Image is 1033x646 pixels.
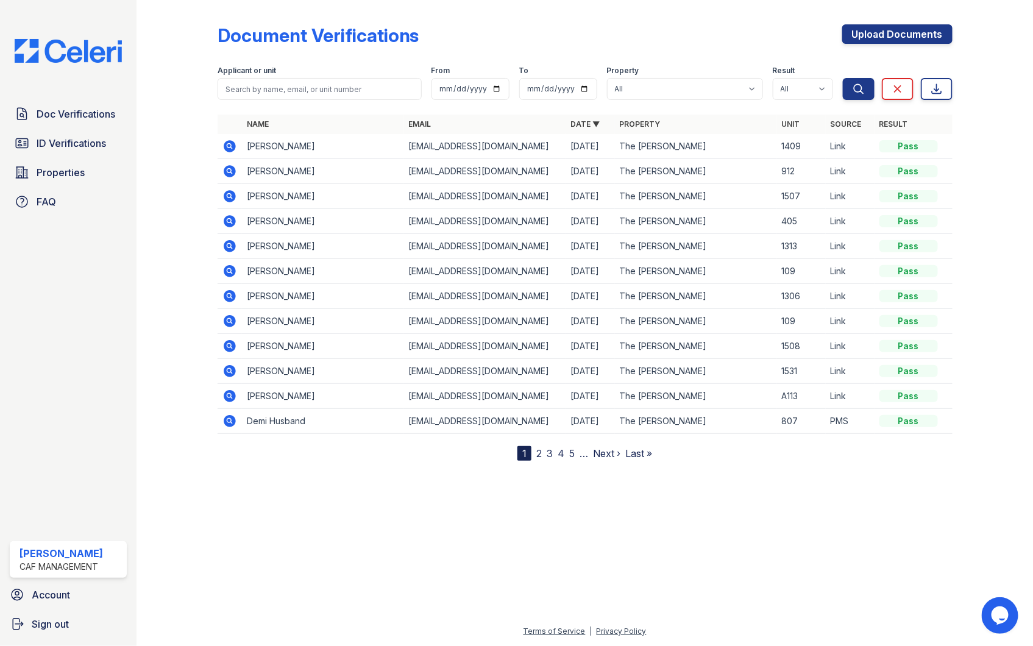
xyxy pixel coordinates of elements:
td: Link [826,384,875,409]
td: Demi Husband [242,409,404,434]
td: Link [826,309,875,334]
div: Pass [879,215,938,227]
td: [EMAIL_ADDRESS][DOMAIN_NAME] [404,209,566,234]
td: [PERSON_NAME] [242,284,404,309]
span: Doc Verifications [37,107,115,121]
td: The [PERSON_NAME] [615,234,777,259]
a: Upload Documents [842,24,953,44]
td: The [PERSON_NAME] [615,334,777,359]
td: [DATE] [566,334,615,359]
div: Pass [879,140,938,152]
span: Properties [37,165,85,180]
td: [EMAIL_ADDRESS][DOMAIN_NAME] [404,309,566,334]
span: Sign out [32,617,69,631]
td: [DATE] [566,159,615,184]
div: Pass [879,315,938,327]
td: 1306 [777,284,826,309]
td: [PERSON_NAME] [242,184,404,209]
td: 912 [777,159,826,184]
td: [DATE] [566,384,615,409]
td: [PERSON_NAME] [242,384,404,409]
a: Sign out [5,612,132,636]
a: 4 [558,447,564,460]
td: Link [826,334,875,359]
div: Pass [879,340,938,352]
td: [EMAIL_ADDRESS][DOMAIN_NAME] [404,134,566,159]
td: [EMAIL_ADDRESS][DOMAIN_NAME] [404,409,566,434]
td: Link [826,159,875,184]
td: [DATE] [566,259,615,284]
td: The [PERSON_NAME] [615,284,777,309]
td: The [PERSON_NAME] [615,359,777,384]
td: Link [826,184,875,209]
td: PMS [826,409,875,434]
td: [EMAIL_ADDRESS][DOMAIN_NAME] [404,284,566,309]
td: A113 [777,384,826,409]
td: Link [826,134,875,159]
label: Result [773,66,795,76]
a: Account [5,583,132,607]
td: Link [826,209,875,234]
td: [EMAIL_ADDRESS][DOMAIN_NAME] [404,234,566,259]
td: Link [826,359,875,384]
td: The [PERSON_NAME] [615,159,777,184]
td: [DATE] [566,184,615,209]
div: Pass [879,165,938,177]
div: 1 [517,446,531,461]
td: The [PERSON_NAME] [615,259,777,284]
a: 3 [547,447,553,460]
td: 1507 [777,184,826,209]
a: Source [831,119,862,129]
a: Last » [625,447,652,460]
a: Name [247,119,269,129]
td: [EMAIL_ADDRESS][DOMAIN_NAME] [404,384,566,409]
td: [PERSON_NAME] [242,259,404,284]
td: 1508 [777,334,826,359]
span: … [580,446,588,461]
td: 109 [777,309,826,334]
td: 1531 [777,359,826,384]
label: To [519,66,529,76]
td: [PERSON_NAME] [242,209,404,234]
div: [PERSON_NAME] [20,546,103,561]
td: [PERSON_NAME] [242,134,404,159]
a: FAQ [10,190,127,214]
label: From [431,66,450,76]
img: CE_Logo_Blue-a8612792a0a2168367f1c8372b55b34899dd931a85d93a1a3d3e32e68fde9ad4.png [5,39,132,63]
div: CAF Management [20,561,103,573]
span: ID Verifications [37,136,106,151]
div: Pass [879,415,938,427]
a: Next › [593,447,620,460]
iframe: chat widget [982,597,1021,634]
td: [PERSON_NAME] [242,359,404,384]
div: Pass [879,290,938,302]
a: Property [620,119,661,129]
div: Pass [879,365,938,377]
div: | [590,626,592,636]
td: [PERSON_NAME] [242,159,404,184]
td: [DATE] [566,234,615,259]
a: 2 [536,447,542,460]
div: Pass [879,240,938,252]
td: [DATE] [566,409,615,434]
div: Pass [879,190,938,202]
a: ID Verifications [10,131,127,155]
a: Properties [10,160,127,185]
a: Date ▼ [571,119,600,129]
a: Doc Verifications [10,102,127,126]
td: 405 [777,209,826,234]
td: [EMAIL_ADDRESS][DOMAIN_NAME] [404,159,566,184]
td: [DATE] [566,209,615,234]
td: The [PERSON_NAME] [615,309,777,334]
td: Link [826,259,875,284]
td: [EMAIL_ADDRESS][DOMAIN_NAME] [404,359,566,384]
td: [PERSON_NAME] [242,309,404,334]
a: Result [879,119,908,129]
label: Applicant or unit [218,66,276,76]
a: Privacy Policy [597,626,647,636]
td: [EMAIL_ADDRESS][DOMAIN_NAME] [404,184,566,209]
td: [DATE] [566,134,615,159]
span: Account [32,587,70,602]
td: [PERSON_NAME] [242,334,404,359]
td: The [PERSON_NAME] [615,134,777,159]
